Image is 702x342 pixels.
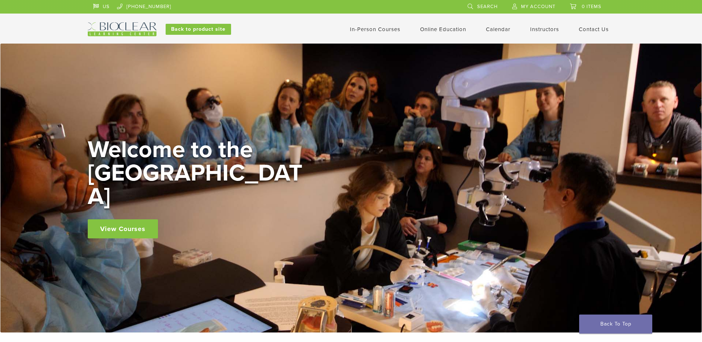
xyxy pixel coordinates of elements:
[486,26,510,33] a: Calendar
[166,24,231,35] a: Back to product site
[88,138,307,208] h2: Welcome to the [GEOGRAPHIC_DATA]
[88,219,158,238] a: View Courses
[350,26,400,33] a: In-Person Courses
[530,26,559,33] a: Instructors
[88,22,156,36] img: Bioclear
[420,26,466,33] a: Online Education
[579,315,652,334] a: Back To Top
[521,4,555,10] span: My Account
[579,26,609,33] a: Contact Us
[582,4,601,10] span: 0 items
[477,4,498,10] span: Search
